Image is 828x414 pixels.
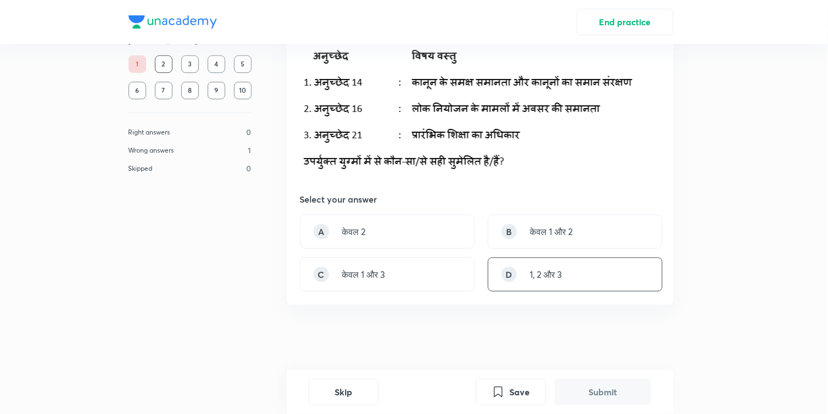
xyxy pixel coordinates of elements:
[314,267,329,282] div: C
[208,55,225,73] div: 4
[530,225,573,238] p: केवल 1 और 2
[309,379,379,405] button: Skip
[342,225,366,238] p: केवल 2
[577,9,674,35] button: End practice
[555,379,652,405] button: Submit
[181,82,199,99] div: 8
[300,17,636,172] img: 08-10-21-01:48:02-PM
[208,82,225,99] div: 9
[129,55,146,73] div: 1
[502,267,517,282] div: D
[530,268,563,281] p: 1, 2 और 3
[247,163,252,174] p: 0
[342,268,386,281] p: केवल 1 और 3
[247,126,252,138] p: 0
[129,164,153,174] p: Skipped
[129,146,174,155] p: Wrong answers
[234,82,252,99] div: 10
[300,193,377,206] h5: Select your answer
[502,224,517,239] div: B
[476,379,546,405] button: Save
[248,144,252,156] p: 1
[129,15,217,29] img: Company Logo
[234,55,252,73] div: 5
[129,127,170,137] p: Right answers
[314,224,329,239] div: A
[181,55,199,73] div: 3
[129,82,146,99] div: 6
[155,55,173,73] div: 2
[155,82,173,99] div: 7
